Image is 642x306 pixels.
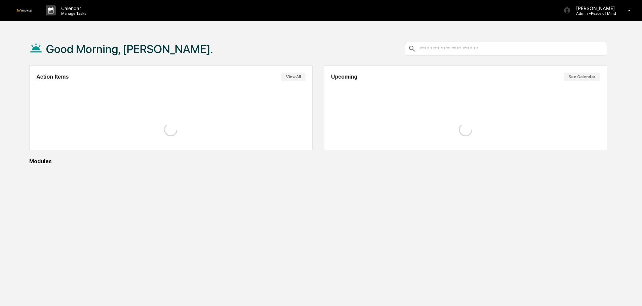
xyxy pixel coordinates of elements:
[16,9,32,12] img: logo
[36,74,69,80] h2: Action Items
[571,5,618,11] p: [PERSON_NAME]
[46,42,213,56] h1: Good Morning, [PERSON_NAME].
[56,11,90,16] p: Manage Tasks
[281,73,306,81] button: View All
[29,158,607,165] div: Modules
[564,73,600,81] button: See Calendar
[571,11,618,16] p: Admin • Peace of Mind
[331,74,357,80] h2: Upcoming
[56,5,90,11] p: Calendar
